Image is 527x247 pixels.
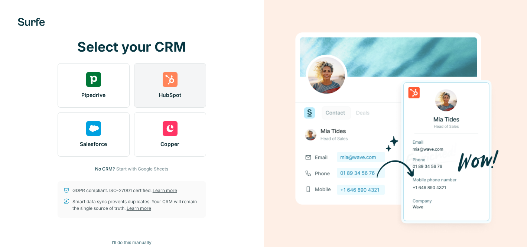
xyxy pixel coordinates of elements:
img: Surfe's logo [18,18,45,26]
a: Learn more [153,188,177,193]
img: copper's logo [163,121,178,136]
img: hubspot's logo [163,72,178,87]
a: Learn more [127,205,151,211]
img: HUBSPOT image [291,21,499,236]
img: pipedrive's logo [86,72,101,87]
span: HubSpot [159,91,181,99]
span: I’ll do this manually [112,239,152,246]
span: Copper [160,140,179,148]
button: Start with Google Sheets [116,166,168,172]
p: No CRM? [95,166,115,172]
span: Salesforce [80,140,107,148]
p: Smart data sync prevents duplicates. Your CRM will remain the single source of truth. [72,198,200,212]
h1: Select your CRM [58,39,206,54]
img: salesforce's logo [86,121,101,136]
span: Pipedrive [81,91,105,99]
p: GDPR compliant. ISO-27001 certified. [72,187,177,194]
